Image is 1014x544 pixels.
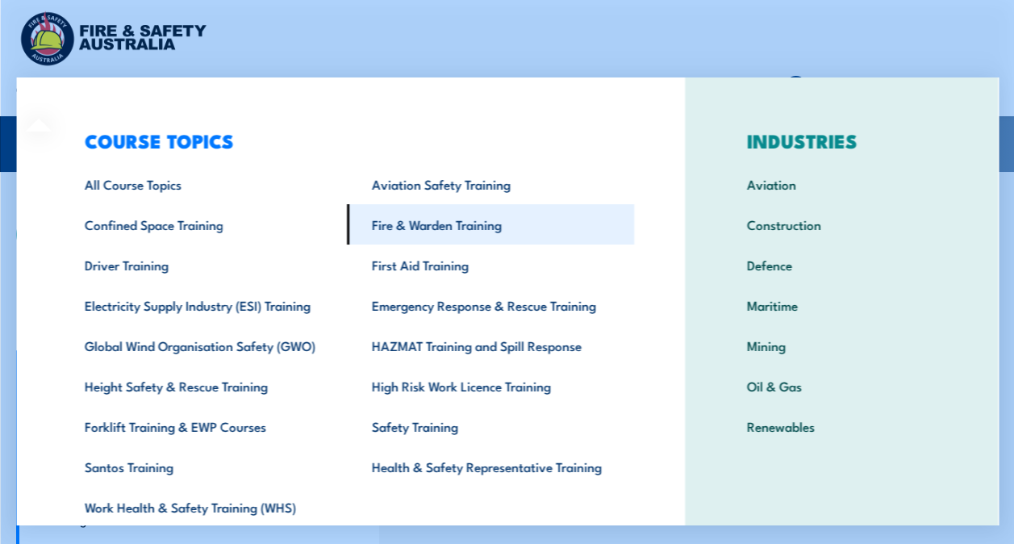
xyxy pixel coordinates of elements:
[346,285,633,325] a: Emergency Response & Rescue Training
[59,285,346,325] a: Electricity Supply Industry (ESI) Training
[97,70,192,109] a: Course Calendar
[721,164,961,204] a: Aviation
[706,70,750,109] a: Contact
[721,406,961,446] a: Renewables
[721,325,961,366] a: Mining
[721,204,961,245] a: Construction
[59,366,346,406] a: Height Safety & Rescue Training
[346,164,633,204] a: Aviation Safety Training
[721,129,961,152] h3: INDUSTRIES
[346,366,633,406] a: High Risk Work Licence Training
[59,487,346,527] a: Work Health & Safety Training (WHS)
[16,70,61,109] a: Courses
[721,285,961,325] a: Maritime
[59,406,346,446] a: Forklift Training & EWP Courses
[346,245,633,285] a: First Aid Training
[588,70,670,109] a: Learner Portal
[59,204,346,245] a: Confined Space Training
[434,70,486,109] a: About Us
[721,366,961,406] a: Oil & Gas
[227,70,399,109] a: Emergency Response Services
[59,245,346,285] a: Driver Training
[346,325,633,366] a: HAZMAT Training and Spill Response
[721,245,961,285] a: Defence
[346,204,633,245] a: Fire & Warden Training
[59,446,346,487] a: Santos Training
[521,70,553,109] a: News
[59,325,346,366] a: Global Wind Organisation Safety (GWO)
[59,164,346,204] a: All Course Topics
[346,446,633,487] a: Health & Safety Representative Training
[346,406,633,446] a: Safety Training
[59,129,633,152] h3: COURSE TOPICS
